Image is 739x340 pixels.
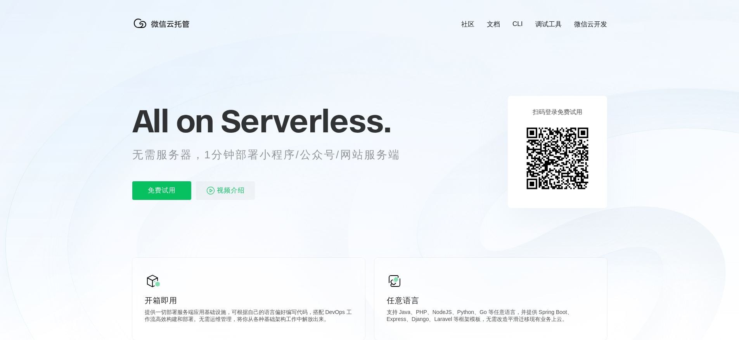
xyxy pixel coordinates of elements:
[132,101,213,140] span: All on
[217,181,245,200] span: 视频介绍
[145,295,353,306] p: 开箱即用
[574,20,607,29] a: 微信云开发
[461,20,474,29] a: 社区
[533,108,582,116] p: 扫码登录免费试用
[132,26,194,32] a: 微信云托管
[206,186,215,195] img: video_play.svg
[387,295,595,306] p: 任意语言
[132,147,415,163] p: 无需服务器，1分钟部署小程序/公众号/网站服务端
[512,20,523,28] a: CLI
[387,309,595,324] p: 支持 Java、PHP、NodeJS、Python、Go 等任意语言，并提供 Spring Boot、Express、Django、Laravel 等框架模板，无需改造平滑迁移现有业务上云。
[535,20,562,29] a: 调试工具
[132,16,194,31] img: 微信云托管
[132,181,191,200] p: 免费试用
[145,309,353,324] p: 提供一切部署服务端应用基础设施，可根据自己的语言偏好编写代码，搭配 DevOps 工作流高效构建和部署。无需运维管理，将你从各种基础架构工作中解放出来。
[221,101,391,140] span: Serverless.
[487,20,500,29] a: 文档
